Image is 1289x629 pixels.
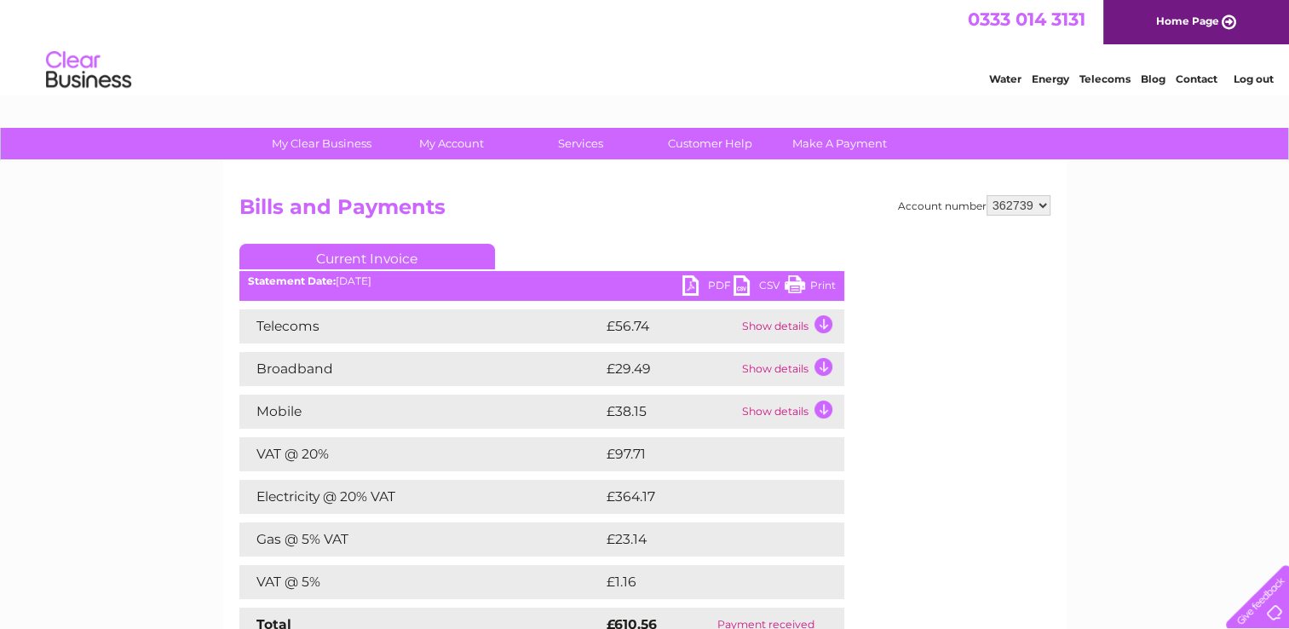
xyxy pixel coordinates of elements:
[239,309,602,343] td: Telecoms
[602,565,800,599] td: £1.16
[239,437,602,471] td: VAT @ 20%
[510,128,651,159] a: Services
[239,565,602,599] td: VAT @ 5%
[1176,72,1217,85] a: Contact
[738,395,844,429] td: Show details
[1079,72,1131,85] a: Telecoms
[251,128,392,159] a: My Clear Business
[239,195,1050,228] h2: Bills and Payments
[989,72,1021,85] a: Water
[682,275,734,300] a: PDF
[381,128,521,159] a: My Account
[602,522,809,557] td: £23.14
[602,480,813,514] td: £364.17
[239,275,844,287] div: [DATE]
[738,352,844,386] td: Show details
[239,480,602,514] td: Electricity @ 20% VAT
[1141,72,1165,85] a: Blog
[734,275,785,300] a: CSV
[640,128,780,159] a: Customer Help
[239,352,602,386] td: Broadband
[769,128,910,159] a: Make A Payment
[602,437,808,471] td: £97.71
[785,275,836,300] a: Print
[239,522,602,557] td: Gas @ 5% VAT
[243,9,1048,83] div: Clear Business is a trading name of Verastar Limited (registered in [GEOGRAPHIC_DATA] No. 3667643...
[1233,72,1273,85] a: Log out
[45,44,132,96] img: logo.png
[898,195,1050,216] div: Account number
[248,274,336,287] b: Statement Date:
[602,309,738,343] td: £56.74
[602,352,738,386] td: £29.49
[968,9,1085,30] a: 0333 014 3131
[1032,72,1069,85] a: Energy
[738,309,844,343] td: Show details
[239,244,495,269] a: Current Invoice
[602,395,738,429] td: £38.15
[239,395,602,429] td: Mobile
